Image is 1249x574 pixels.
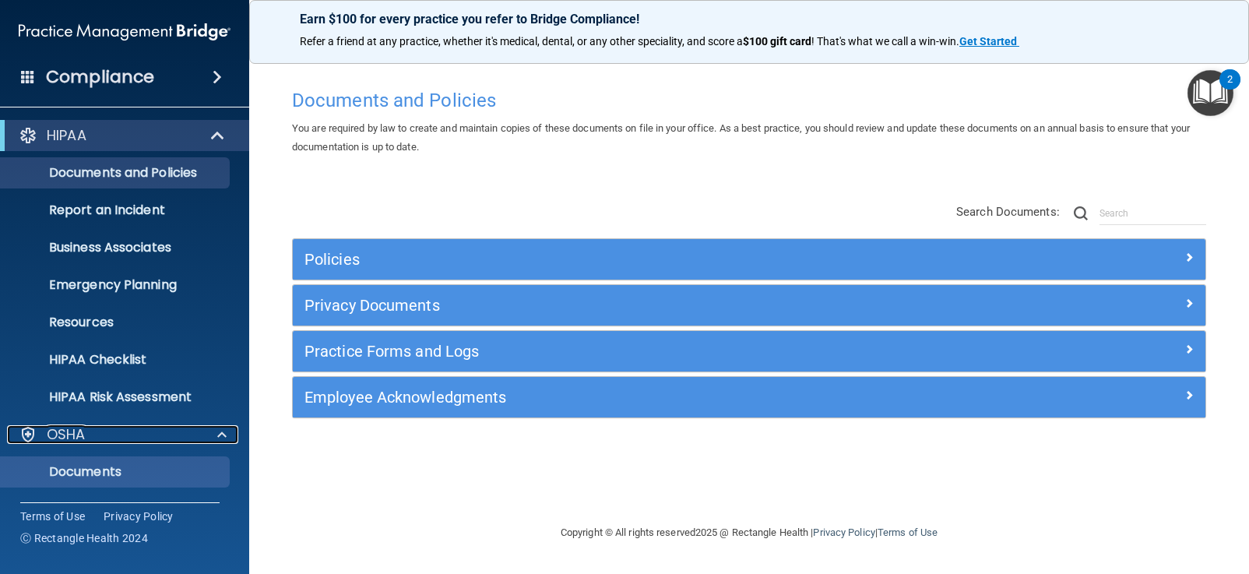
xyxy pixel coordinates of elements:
[10,165,223,181] p: Documents and Policies
[292,122,1190,153] span: You are required by law to create and maintain copies of these documents on file in your office. ...
[1187,70,1233,116] button: Open Resource Center, 2 new notifications
[10,464,223,480] p: Documents
[304,385,1194,410] a: Employee Acknowledgments
[10,240,223,255] p: Business Associates
[304,247,1194,272] a: Policies
[304,389,966,406] h5: Employee Acknowledgments
[811,35,959,48] span: ! That's what we call a win-win.
[956,205,1060,219] span: Search Documents:
[10,277,223,293] p: Emergency Planning
[304,293,1194,318] a: Privacy Documents
[10,202,223,218] p: Report an Incident
[1074,206,1088,220] img: ic-search.3b580494.png
[959,35,1017,48] strong: Get Started
[959,35,1019,48] a: Get Started
[743,35,811,48] strong: $100 gift card
[813,526,874,538] a: Privacy Policy
[292,90,1206,111] h4: Documents and Policies
[465,508,1033,558] div: Copyright © All rights reserved 2025 @ Rectangle Health | |
[300,35,743,48] span: Refer a friend at any practice, whether it's medical, dental, or any other speciality, and score a
[47,425,86,444] p: OSHA
[878,526,938,538] a: Terms of Use
[304,339,1194,364] a: Practice Forms and Logs
[20,509,85,524] a: Terms of Use
[10,315,223,330] p: Resources
[304,297,966,314] h5: Privacy Documents
[304,343,966,360] h5: Practice Forms and Logs
[10,352,223,368] p: HIPAA Checklist
[10,389,223,405] p: HIPAA Risk Assessment
[19,126,226,145] a: HIPAA
[10,502,223,517] p: Safety Data Sheets
[300,12,1198,26] p: Earn $100 for every practice you refer to Bridge Compliance!
[304,251,966,268] h5: Policies
[20,530,148,546] span: Ⓒ Rectangle Health 2024
[19,16,230,48] img: PMB logo
[19,425,227,444] a: OSHA
[1099,202,1206,225] input: Search
[46,66,154,88] h4: Compliance
[104,509,174,524] a: Privacy Policy
[47,126,86,145] p: HIPAA
[1227,79,1233,100] div: 2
